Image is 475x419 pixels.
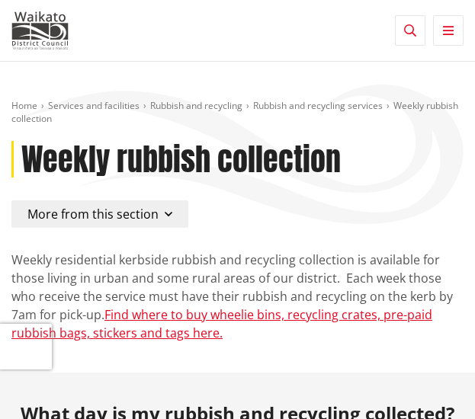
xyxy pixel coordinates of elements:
a: Rubbish and recycling services [253,99,383,112]
button: More from this section [11,200,188,228]
h1: Weekly rubbish collection [21,141,341,178]
a: Home [11,99,37,112]
span: Weekly rubbish collection [11,99,458,125]
img: Waikato District Council - Te Kaunihera aa Takiwaa o Waikato [11,11,69,50]
p: Weekly residential kerbside rubbish and recycling collection is available for those living in urb... [11,251,464,342]
a: Find where to buy wheelie bins, recycling crates, pre-paid rubbish bags, stickers and tags here. [11,306,432,341]
a: Services and facilities [48,99,140,112]
span: More from this section [27,206,159,222]
nav: breadcrumb [11,100,464,126]
a: Rubbish and recycling [150,99,242,112]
